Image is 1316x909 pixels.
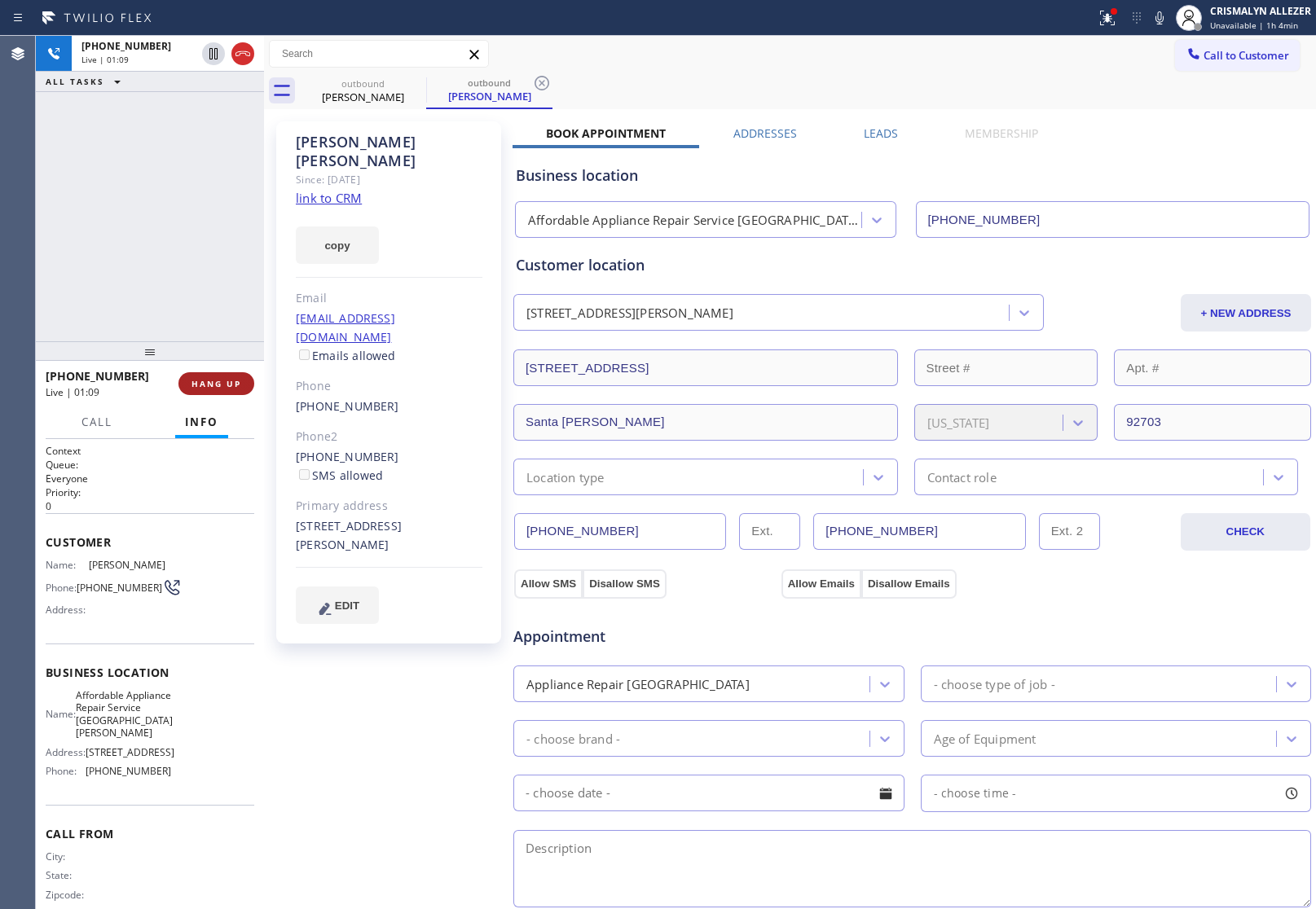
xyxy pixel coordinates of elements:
span: Name: [46,559,89,571]
input: Search [270,41,488,67]
span: ALL TASKS [46,76,104,87]
span: [PHONE_NUMBER] [46,368,149,384]
div: Affordable Appliance Repair Service [GEOGRAPHIC_DATA][PERSON_NAME] [528,211,863,230]
div: Norman Harrell [301,72,425,109]
span: Call [81,415,112,429]
div: [PERSON_NAME] [301,90,425,104]
div: Business location [516,165,1309,187]
span: Call to Customer [1204,48,1289,63]
span: Call From [46,826,254,841]
span: Address: [46,604,89,616]
div: Email [296,289,482,308]
label: Membership [965,125,1038,141]
h1: Context [46,444,254,458]
input: Phone Number [514,513,726,550]
button: Disallow SMS [583,569,667,599]
div: Norman Harrell [428,72,551,108]
button: Hold Customer [202,42,225,65]
button: ALL TASKS [36,72,137,91]
h2: Priority: [46,485,254,499]
input: Phone Number 2 [813,513,1025,550]
button: Hang up [231,42,254,65]
span: Affordable Appliance Repair Service [GEOGRAPHIC_DATA][PERSON_NAME] [76,689,173,740]
input: Ext. [739,513,800,550]
label: Addresses [733,125,797,141]
span: Phone: [46,765,86,777]
input: Address [513,349,898,386]
span: Live | 01:09 [81,54,129,65]
button: CHECK [1181,513,1311,551]
div: [PERSON_NAME] [428,89,551,103]
button: Call to Customer [1175,40,1300,71]
div: Since: [DATE] [296,170,482,189]
div: outbound [301,77,425,90]
span: HANG UP [191,378,241,389]
span: Address: [46,746,86,758]
span: [PHONE_NUMBER] [86,765,171,777]
label: Emails allowed [296,348,396,363]
span: Zipcode: [46,889,89,901]
span: - choose time - [934,785,1017,801]
button: Allow SMS [514,569,583,599]
input: - choose date - [513,775,904,811]
span: Name: [46,708,76,720]
span: Info [185,415,218,429]
button: Info [175,406,228,438]
div: CRISMALYN ALLEZER [1210,4,1311,18]
div: Primary address [296,497,482,516]
input: Street # [914,349,1098,386]
input: Ext. 2 [1039,513,1100,550]
button: Disallow Emails [861,569,957,599]
div: Appliance Repair [GEOGRAPHIC_DATA] [526,674,750,693]
input: ZIP [1114,404,1311,441]
div: Contact role [927,468,997,486]
span: City: [46,850,89,863]
span: Live | 01:09 [46,385,99,399]
p: 0 [46,499,254,513]
span: Customer [46,534,254,550]
button: Call [72,406,122,438]
div: [STREET_ADDRESS][PERSON_NAME] [296,517,482,555]
a: [EMAIL_ADDRESS][DOMAIN_NAME] [296,310,395,345]
a: [PHONE_NUMBER] [296,398,399,414]
label: SMS allowed [296,468,383,483]
span: EDIT [335,599,359,612]
button: HANG UP [178,372,254,395]
div: Customer location [516,254,1309,276]
label: Book Appointment [546,125,666,141]
span: State: [46,869,89,881]
div: Location type [526,468,605,486]
button: Allow Emails [781,569,861,599]
div: - choose brand - [526,729,620,748]
span: Appointment [513,626,777,648]
span: Business location [46,665,254,680]
button: EDIT [296,586,379,624]
span: Phone: [46,582,77,594]
button: + NEW ADDRESS [1181,294,1311,332]
div: - choose type of job - [934,674,1055,693]
input: Emails allowed [299,349,310,360]
span: [PHONE_NUMBER] [77,582,162,594]
span: [PERSON_NAME] [89,559,170,571]
h2: Queue: [46,458,254,472]
div: outbound [428,77,551,89]
a: [PHONE_NUMBER] [296,449,399,464]
input: Phone Number [916,201,1310,238]
span: [PHONE_NUMBER] [81,39,171,53]
div: Age of Equipment [934,729,1037,748]
div: [PERSON_NAME] [PERSON_NAME] [296,133,482,170]
span: [STREET_ADDRESS] [86,746,174,758]
div: Phone [296,377,482,396]
a: link to CRM [296,190,362,206]
input: City [513,404,898,441]
input: SMS allowed [299,469,310,480]
button: Mute [1148,7,1171,29]
div: [STREET_ADDRESS][PERSON_NAME] [526,304,733,323]
p: Everyone [46,472,254,485]
button: copy [296,226,379,264]
input: Apt. # [1114,349,1311,386]
span: Unavailable | 1h 4min [1210,20,1298,31]
label: Leads [864,125,898,141]
div: Phone2 [296,428,482,446]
